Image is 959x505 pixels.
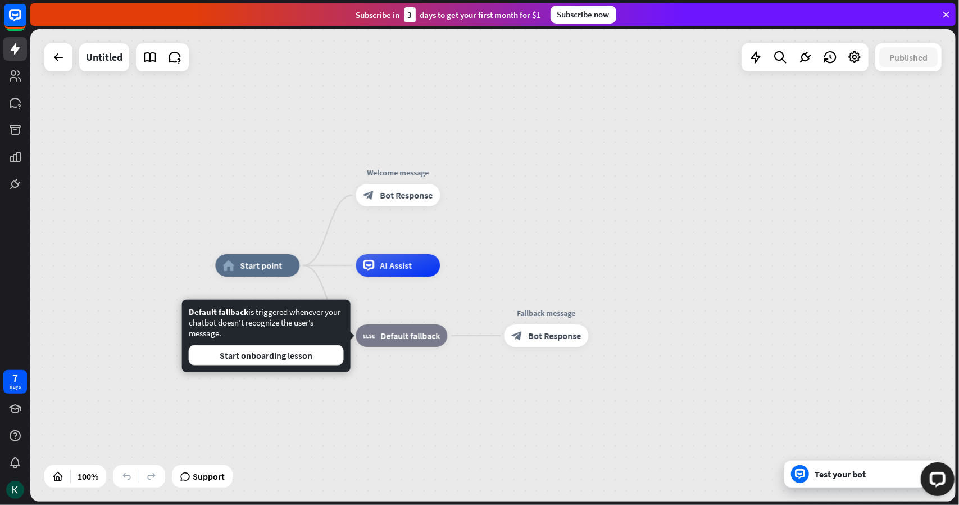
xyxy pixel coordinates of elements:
div: is triggered whenever your chatbot doesn’t recognize the user’s message. [189,306,344,366]
div: Subscribe in days to get your first month for $1 [356,7,542,22]
span: AI Assist [380,260,412,271]
div: Subscribe now [551,6,616,24]
button: Start onboarding lesson [189,345,344,366]
i: block_bot_response [363,190,374,201]
span: Bot Response [528,330,581,341]
div: 3 [404,7,416,22]
i: block_bot_response [511,330,522,341]
div: Welcome message [347,167,448,178]
span: Default fallback [380,330,440,341]
iframe: LiveChat chat widget [912,458,959,505]
div: 100% [74,467,102,485]
button: Published [879,47,938,67]
span: Support [193,467,225,485]
div: Untitled [86,43,122,71]
span: Bot Response [380,190,433,201]
a: 7 days [3,370,27,394]
div: Test your bot [815,468,916,480]
span: Start point [240,260,282,271]
div: Fallback message [496,308,597,319]
span: Default fallback [189,306,248,317]
i: home_2 [222,260,234,271]
div: 7 [12,373,18,383]
i: block_fallback [363,330,375,341]
div: days [10,383,21,391]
